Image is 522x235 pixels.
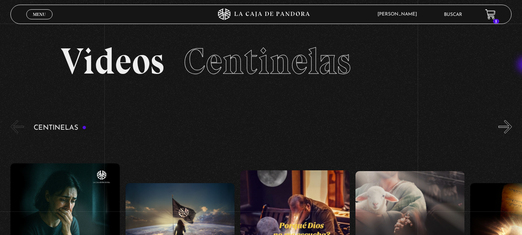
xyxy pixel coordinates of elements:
[498,120,512,134] button: Next
[493,19,499,24] span: 1
[33,12,46,17] span: Menu
[374,12,425,17] span: [PERSON_NAME]
[10,120,24,134] button: Previous
[184,39,351,83] span: Centinelas
[34,124,87,132] h3: Centinelas
[444,12,462,17] a: Buscar
[30,19,48,24] span: Cerrar
[61,43,462,80] h2: Videos
[485,9,496,20] a: 1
